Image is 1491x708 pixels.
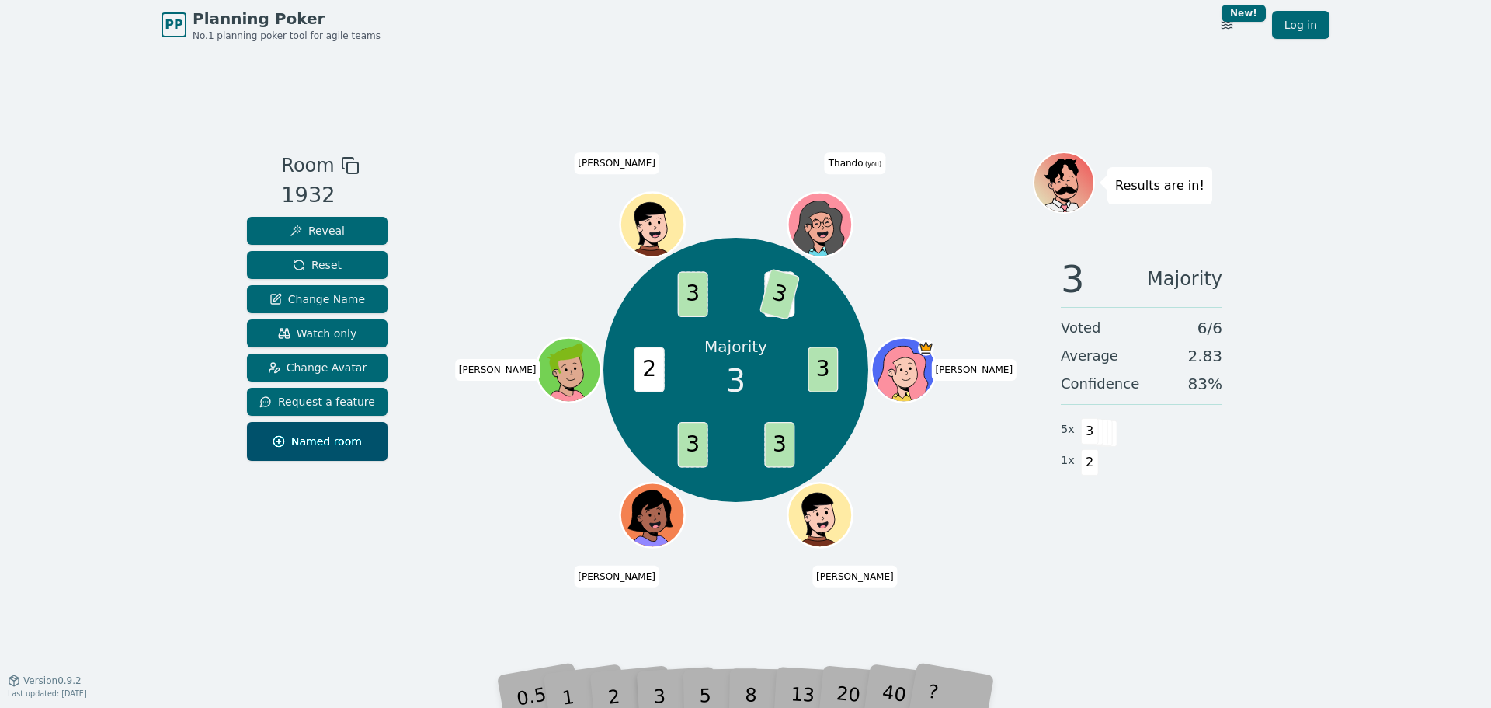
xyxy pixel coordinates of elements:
span: 1 x [1061,452,1075,469]
span: 3 [726,357,745,404]
span: Click to change your name [825,152,885,174]
button: Watch only [247,319,388,347]
button: New! [1213,11,1241,39]
span: 3 [677,422,707,468]
a: Log in [1272,11,1329,39]
span: Click to change your name [931,359,1017,381]
span: Click to change your name [455,359,540,381]
span: Change Avatar [268,360,367,375]
button: Change Avatar [247,354,388,382]
span: PP [165,16,182,34]
span: Room [281,152,334,180]
span: 3 [677,272,707,318]
span: Planning Poker [193,8,381,30]
span: 2 [634,347,664,393]
button: Change Name [247,285,388,313]
span: 3 [1061,260,1085,298]
span: 2.83 [1187,345,1222,367]
span: 5 x [1061,421,1075,438]
span: 6 / 6 [1197,317,1222,339]
span: Reset [293,257,342,273]
span: 3 [1081,418,1099,445]
span: Change Name [269,291,365,307]
span: 2 [1081,449,1099,476]
span: Average [1061,345,1118,367]
span: Click to change your name [574,565,659,587]
span: Last updated: [DATE] [8,689,87,698]
span: Watch only [278,326,357,341]
button: Version0.9.2 [8,675,82,687]
a: PPPlanning PokerNo.1 planning poker tool for agile teams [162,8,381,42]
span: (you) [864,161,882,168]
div: 1932 [281,180,359,211]
p: Majority [704,336,767,357]
span: Request a feature [259,394,375,410]
span: Reveal [290,223,345,239]
span: 3 [764,422,794,468]
span: Norval is the host [918,340,934,356]
button: Request a feature [247,388,388,416]
span: 83 % [1188,373,1222,395]
span: Click to change your name [574,152,659,174]
span: 3 [759,269,800,321]
span: Named room [273,434,362,449]
div: New! [1222,5,1266,22]
span: 3 [808,347,838,393]
p: Results are in! [1115,175,1204,197]
span: Voted [1061,317,1101,339]
button: Reveal [247,217,388,245]
button: Click to change your avatar [789,194,850,255]
span: Version 0.9.2 [23,675,82,687]
span: Click to change your name [812,565,898,587]
button: Reset [247,251,388,279]
span: Confidence [1061,373,1139,395]
span: Majority [1147,260,1222,298]
button: Named room [247,422,388,461]
span: No.1 planning poker tool for agile teams [193,30,381,42]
